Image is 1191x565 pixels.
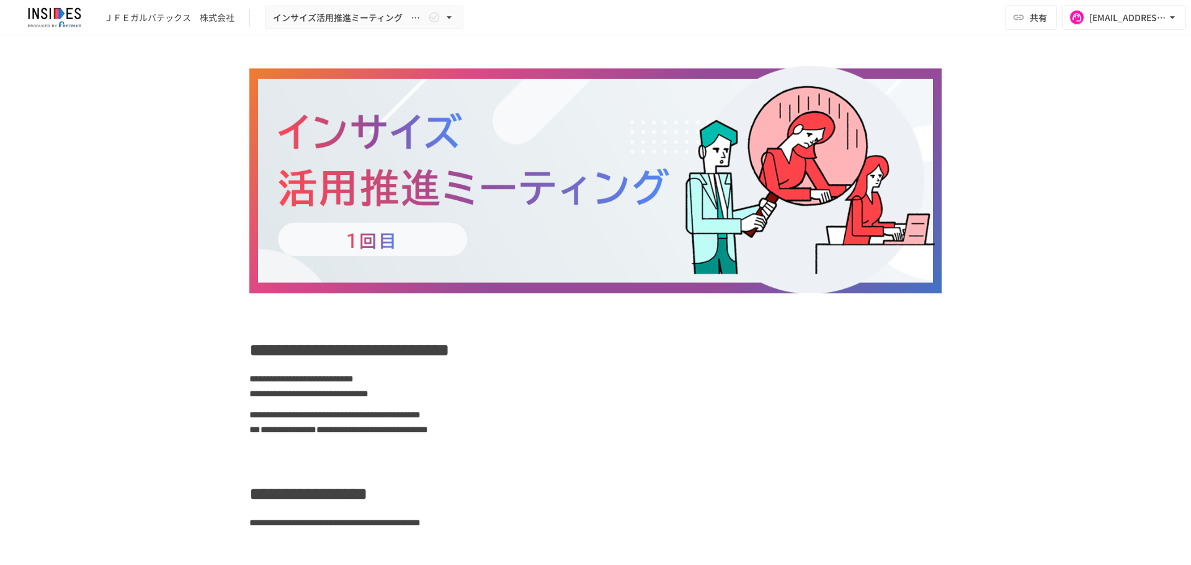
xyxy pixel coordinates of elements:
div: [EMAIL_ADDRESS][DOMAIN_NAME] [1089,10,1166,25]
button: [EMAIL_ADDRESS][DOMAIN_NAME] [1062,5,1186,30]
button: 共有 [1005,5,1057,30]
button: インサイズ活用推進ミーティング ～1回目～ [265,6,463,30]
img: JmGSPSkPjKwBq77AtHmwC7bJguQHJlCRQfAXtnx4WuV [15,7,94,27]
span: インサイズ活用推進ミーティング ～1回目～ [273,10,426,25]
div: ＪＦＥガルバテックス 株式会社 [104,11,234,24]
span: 共有 [1030,11,1047,24]
img: 2iIRApyzCyCQB8KG8AhZ9fFgj7M2SP4SxTElNRYVcym [249,66,942,293]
